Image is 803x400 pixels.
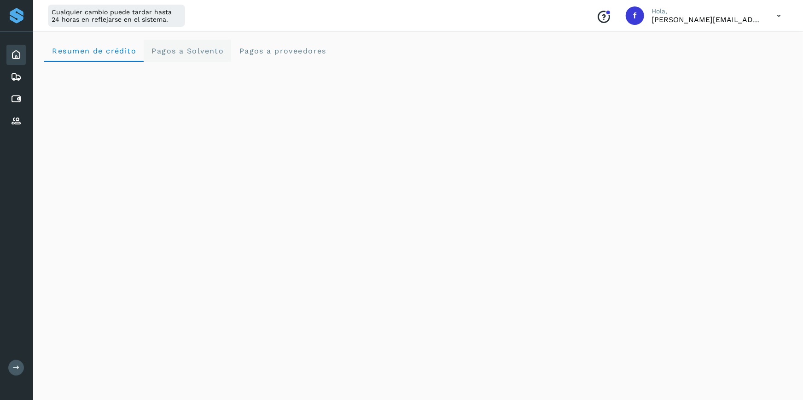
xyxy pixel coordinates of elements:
div: Proveedores [6,111,26,131]
div: Cuentas por pagar [6,89,26,109]
div: Cualquier cambio puede tardar hasta 24 horas en reflejarse en el sistema. [48,5,185,27]
span: Resumen de crédito [52,47,136,55]
div: Embarques [6,67,26,87]
div: Inicio [6,45,26,65]
p: Hola, [652,7,762,15]
p: favio.serrano@logisticabennu.com [652,15,762,24]
span: Pagos a proveedores [239,47,326,55]
span: Pagos a Solvento [151,47,224,55]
